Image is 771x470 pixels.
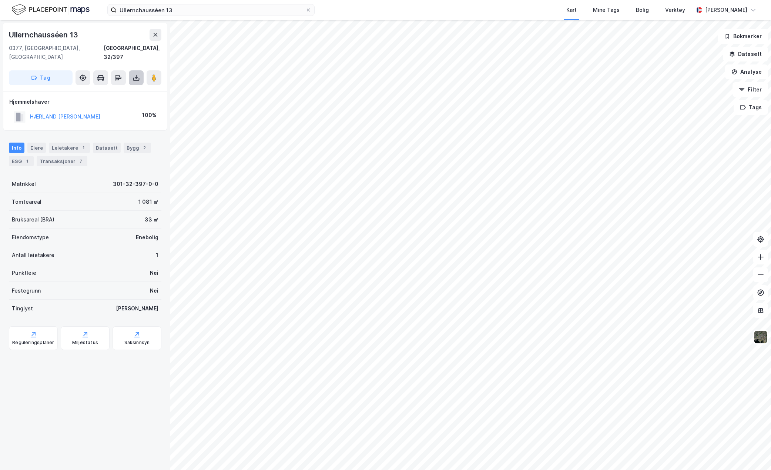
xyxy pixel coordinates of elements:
div: Miljøstatus [72,340,98,346]
input: Søk på adresse, matrikkel, gårdeiere, leietakere eller personer [117,4,305,16]
div: Antall leietakere [12,251,54,260]
div: Nei [150,269,158,277]
div: Reguleringsplaner [12,340,54,346]
button: Analyse [725,64,768,79]
div: 100% [142,111,157,120]
div: ESG [9,156,34,166]
button: Tags [734,100,768,115]
button: Datasett [723,47,768,61]
div: Festegrunn [12,286,41,295]
div: Nei [150,286,158,295]
div: 2 [141,144,148,151]
button: Bokmerker [718,29,768,44]
div: 33 ㎡ [145,215,158,224]
div: Verktøy [665,6,685,14]
div: Mine Tags [593,6,620,14]
button: Filter [733,82,768,97]
div: Bruksareal (BRA) [12,215,54,224]
div: Kontrollprogram for chat [734,434,771,470]
div: 1 081 ㎡ [138,197,158,206]
div: Hjemmelshaver [9,97,161,106]
div: Kart [566,6,577,14]
div: Matrikkel [12,180,36,189]
div: [GEOGRAPHIC_DATA], 32/397 [104,44,161,61]
img: logo.f888ab2527a4732fd821a326f86c7f29.svg [12,3,90,16]
iframe: Chat Widget [734,434,771,470]
div: 0377, [GEOGRAPHIC_DATA], [GEOGRAPHIC_DATA] [9,44,104,61]
div: Eiere [27,143,46,153]
div: 301-32-397-0-0 [113,180,158,189]
div: Ullernchausséen 13 [9,29,79,41]
div: Enebolig [136,233,158,242]
img: 9k= [754,330,768,344]
div: Info [9,143,24,153]
button: Tag [9,70,73,85]
div: Transaksjoner [37,156,87,166]
div: Tomteareal [12,197,41,206]
div: 1 [80,144,87,151]
div: Bolig [636,6,649,14]
div: Saksinnsyn [124,340,150,346]
div: Punktleie [12,269,36,277]
div: 1 [156,251,158,260]
div: Tinglyst [12,304,33,313]
div: Leietakere [49,143,90,153]
div: Bygg [124,143,151,153]
div: 1 [23,157,31,165]
div: Datasett [93,143,121,153]
div: [PERSON_NAME] [116,304,158,313]
div: 7 [77,157,84,165]
div: Eiendomstype [12,233,49,242]
div: [PERSON_NAME] [705,6,747,14]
